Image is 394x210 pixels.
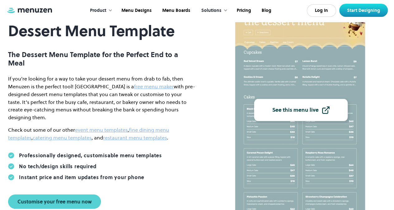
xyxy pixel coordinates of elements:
h1: Dessert Menu Template [8,22,195,40]
a: catering menu templates [33,134,92,141]
div: See this menu live [272,107,319,113]
div: Solutions [195,1,231,20]
div: Professionally designed, customisable menu templates [19,152,162,159]
p: The Dessert Menu Template for the Perfect End to a Meal [8,51,195,67]
a: fine dining menu templates [8,126,169,141]
div: Instant price and item updates from your phone [19,174,144,180]
a: See this menu live [254,99,348,121]
a: Blog [256,1,276,20]
p: Check out some of our other , , , and . [8,126,195,142]
a: Pricing [231,1,256,20]
div: Solutions [201,7,221,14]
a: Start Designing [339,4,388,17]
p: If you’re looking for a way to take your dessert menu from drab to fab, then Menuzen is the perfe... [8,75,195,121]
a: free menu maker [134,83,174,90]
a: Menu Boards [156,1,195,20]
a: restaurant menu templates [103,134,167,141]
a: Customise your free menu now [8,194,101,209]
div: Customise your free menu now [17,199,92,204]
div: No tech/design skills required [19,163,96,169]
div: Product [84,1,116,20]
a: Log In [307,4,336,17]
a: event menu templates [75,126,128,133]
div: Product [90,7,106,14]
a: Menu Designs [116,1,156,20]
